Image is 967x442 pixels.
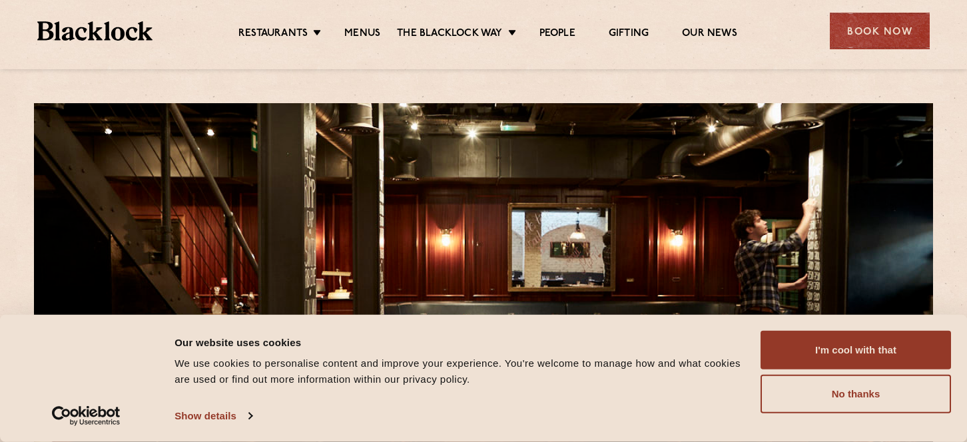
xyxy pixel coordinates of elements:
[344,27,380,42] a: Menus
[174,406,252,426] a: Show details
[28,406,145,426] a: Usercentrics Cookiebot - opens in a new window
[397,27,502,42] a: The Blacklock Way
[830,13,930,49] div: Book Now
[682,27,737,42] a: Our News
[37,21,153,41] img: BL_Textured_Logo-footer-cropped.svg
[174,355,745,387] div: We use cookies to personalise content and improve your experience. You're welcome to manage how a...
[761,331,951,369] button: I'm cool with that
[539,27,575,42] a: People
[761,375,951,413] button: No thanks
[609,27,649,42] a: Gifting
[238,27,308,42] a: Restaurants
[174,334,745,350] div: Our website uses cookies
